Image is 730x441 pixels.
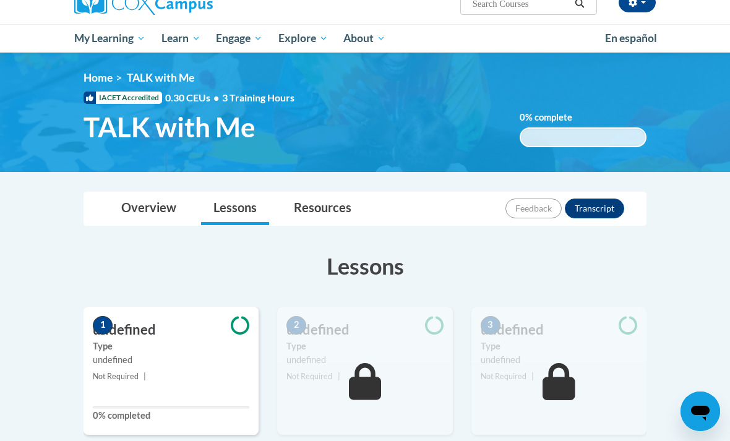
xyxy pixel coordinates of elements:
h3: undefined [277,320,452,340]
div: undefined [286,353,443,367]
a: Engage [208,24,270,53]
span: En español [605,32,657,45]
a: About [336,24,394,53]
label: Type [286,340,443,353]
h3: undefined [471,320,646,340]
span: • [213,92,219,103]
span: | [531,372,534,381]
a: Learn [153,24,208,53]
span: 3 Training Hours [222,92,294,103]
a: My Learning [66,24,153,53]
label: % complete [520,111,591,124]
span: Learn [161,31,200,46]
a: Overview [109,192,189,225]
span: Not Required [286,372,332,381]
a: Lessons [201,192,269,225]
button: Feedback [505,199,562,218]
label: 0% completed [93,409,249,422]
a: Resources [281,192,364,225]
span: Not Required [481,372,526,381]
span: About [343,31,385,46]
div: undefined [481,353,637,367]
span: Explore [278,31,328,46]
span: Not Required [93,372,139,381]
a: Explore [270,24,336,53]
span: Engage [216,31,262,46]
h3: undefined [84,320,259,340]
span: IACET Accredited [84,92,162,104]
span: TALK with Me [127,71,194,84]
span: 3 [481,316,500,335]
a: Home [84,71,113,84]
div: undefined [93,353,249,367]
span: 0.30 CEUs [165,91,222,105]
iframe: Button to launch messaging window [681,392,720,431]
span: | [338,372,340,381]
span: 2 [286,316,306,335]
span: My Learning [74,31,145,46]
a: En español [597,25,665,51]
span: 1 [93,316,113,335]
span: 0 [520,112,525,122]
span: | [144,372,146,381]
span: TALK with Me [84,111,255,143]
h3: Lessons [84,250,646,281]
label: Type [93,340,249,353]
label: Type [481,340,637,353]
div: Main menu [65,24,665,53]
button: Transcript [565,199,624,218]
